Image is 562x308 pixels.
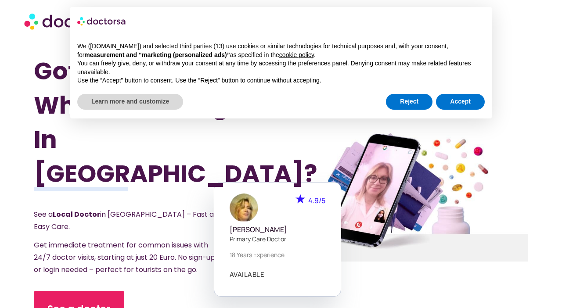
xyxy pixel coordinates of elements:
p: 18 years experience [230,250,325,259]
button: Reject [386,94,432,110]
span: See a in [GEOGRAPHIC_DATA] – Fast and Easy Care. [34,209,223,232]
p: Primary care doctor [230,234,325,244]
span: 4.9/5 [308,196,325,205]
a: AVAILABLE [230,271,265,278]
p: You can freely give, deny, or withdraw your consent at any time by accessing the preferences pane... [77,59,485,76]
strong: Local Doctor [53,209,100,219]
h1: Got Sick While Traveling In [GEOGRAPHIC_DATA]? [34,54,244,191]
span: Get immediate treatment for common issues with 24/7 doctor visits, starting at just 20 Euro. No s... [34,240,215,275]
button: Learn more and customize [77,94,183,110]
button: Accept [436,94,485,110]
p: We ([DOMAIN_NAME]) and selected third parties (13) use cookies or similar technologies for techni... [77,42,485,59]
img: logo [77,14,126,28]
a: cookie policy [279,51,314,58]
strong: measurement and “marketing (personalized ads)” [84,51,230,58]
p: Use the “Accept” button to consent. Use the “Reject” button to continue without accepting. [77,76,485,85]
h5: [PERSON_NAME] [230,226,325,234]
